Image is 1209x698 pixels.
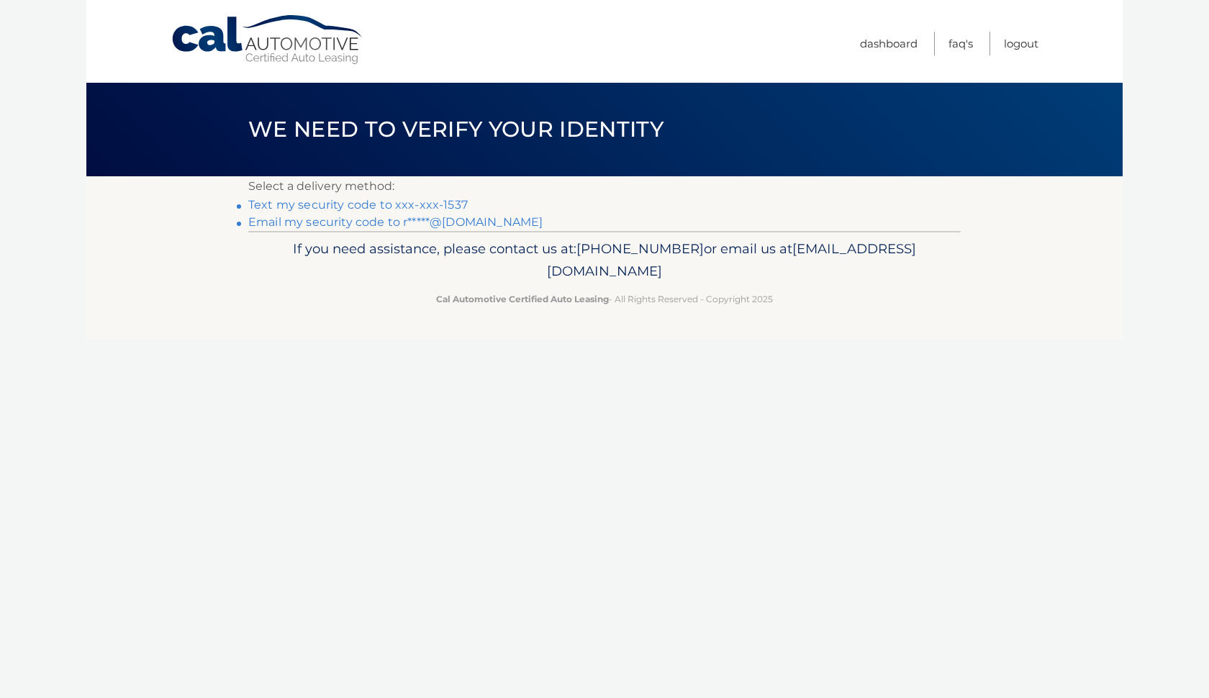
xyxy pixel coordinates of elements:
strong: Cal Automotive Certified Auto Leasing [436,294,609,304]
a: Email my security code to r*****@[DOMAIN_NAME] [248,215,543,229]
a: Cal Automotive [171,14,365,65]
span: We need to verify your identity [248,116,664,142]
a: Dashboard [860,32,918,55]
span: [PHONE_NUMBER] [576,240,704,257]
a: Logout [1004,32,1038,55]
a: FAQ's [948,32,973,55]
a: Text my security code to xxx-xxx-1537 [248,198,468,212]
p: - All Rights Reserved - Copyright 2025 [258,291,951,307]
p: Select a delivery method: [248,176,961,196]
p: If you need assistance, please contact us at: or email us at [258,237,951,284]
